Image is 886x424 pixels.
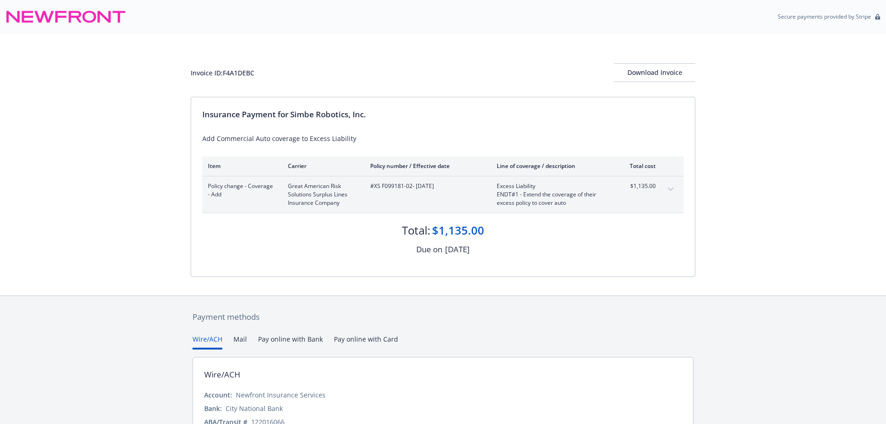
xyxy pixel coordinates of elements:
[370,162,482,170] div: Policy number / Effective date
[193,334,222,350] button: Wire/ACH
[288,162,355,170] div: Carrier
[497,190,606,207] span: ENDT#1 - Extend the coverage of their excess policy to cover auto
[202,108,684,121] div: Insurance Payment for Simbe Robotics, Inc.
[208,182,273,199] span: Policy change - Coverage - Add
[233,334,247,350] button: Mail
[202,176,684,213] div: Policy change - Coverage - AddGreat American Risk Solutions Surplus Lines Insurance Company#XS F0...
[258,334,323,350] button: Pay online with Bank
[208,162,273,170] div: Item
[497,162,606,170] div: Line of coverage / description
[288,182,355,207] span: Great American Risk Solutions Surplus Lines Insurance Company
[191,68,254,78] div: Invoice ID: F4A1DEBC
[204,404,222,413] div: Bank:
[614,63,695,82] button: Download Invoice
[193,311,693,323] div: Payment methods
[204,390,232,400] div: Account:
[416,243,442,256] div: Due on
[778,13,871,20] p: Secure payments provided by Stripe
[497,182,606,207] span: Excess LiabilityENDT#1 - Extend the coverage of their excess policy to cover auto
[202,134,684,143] div: Add Commercial Auto coverage to Excess Liability
[370,182,482,190] span: #XS F099181-02 - [DATE]
[445,243,470,256] div: [DATE]
[204,369,240,381] div: Wire/ACH
[334,334,398,350] button: Pay online with Card
[402,222,430,238] div: Total:
[432,222,484,238] div: $1,135.00
[236,390,326,400] div: Newfront Insurance Services
[226,404,283,413] div: City National Bank
[497,182,606,190] span: Excess Liability
[663,182,678,197] button: expand content
[621,182,656,190] span: $1,135.00
[614,64,695,81] div: Download Invoice
[621,162,656,170] div: Total cost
